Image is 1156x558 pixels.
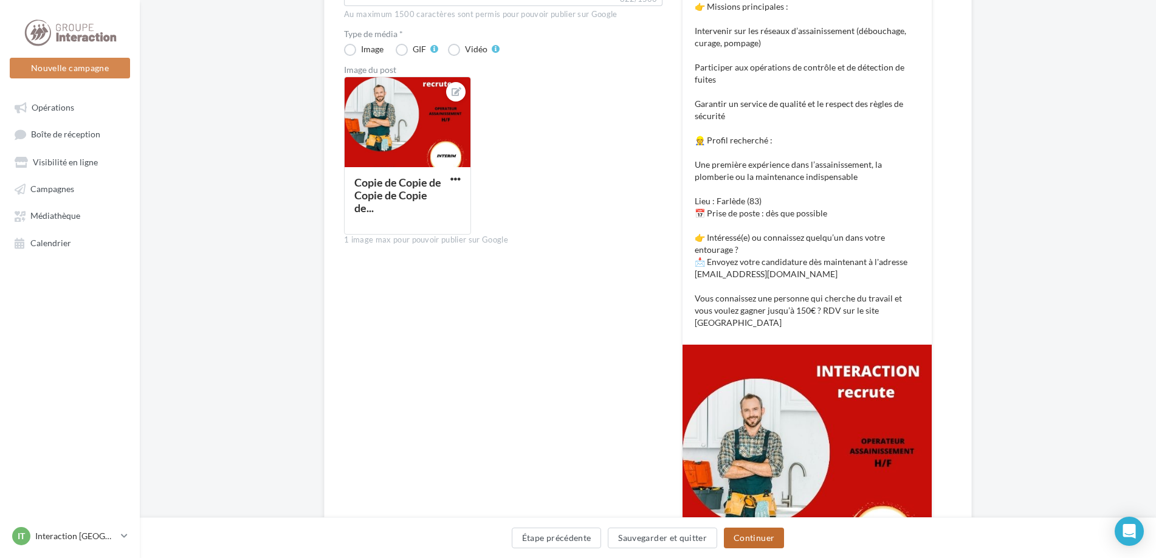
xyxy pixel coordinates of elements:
div: Copie de Copie de Copie de Copie de... [354,176,441,215]
span: IT [18,530,25,542]
span: Médiathèque [30,211,80,221]
a: Boîte de réception [7,123,132,145]
div: Au maximum 1500 caractères sont permis pour pouvoir publier sur Google [344,9,662,20]
a: Campagnes [7,177,132,199]
span: Calendrier [30,238,71,248]
div: Image du post [344,66,662,74]
div: Vidéo [465,45,487,53]
div: Open Intercom Messenger [1115,517,1144,546]
div: GIF [413,45,426,53]
span: Campagnes [30,184,74,194]
button: Nouvelle campagne [10,58,130,78]
a: Visibilité en ligne [7,151,132,173]
div: Image [361,45,384,53]
a: Calendrier [7,232,132,253]
span: Opérations [32,102,74,112]
a: IT Interaction [GEOGRAPHIC_DATA] [10,525,130,548]
button: Sauvegarder et quitter [608,528,717,548]
label: Type de média * [344,30,662,38]
button: Étape précédente [512,528,602,548]
div: 1 image max pour pouvoir publier sur Google [344,235,662,246]
span: Boîte de réception [31,129,100,140]
button: Continuer [724,528,784,548]
p: Interaction [GEOGRAPHIC_DATA] [35,530,116,542]
a: Opérations [7,96,132,118]
span: Visibilité en ligne [33,157,98,167]
a: Médiathèque [7,204,132,226]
